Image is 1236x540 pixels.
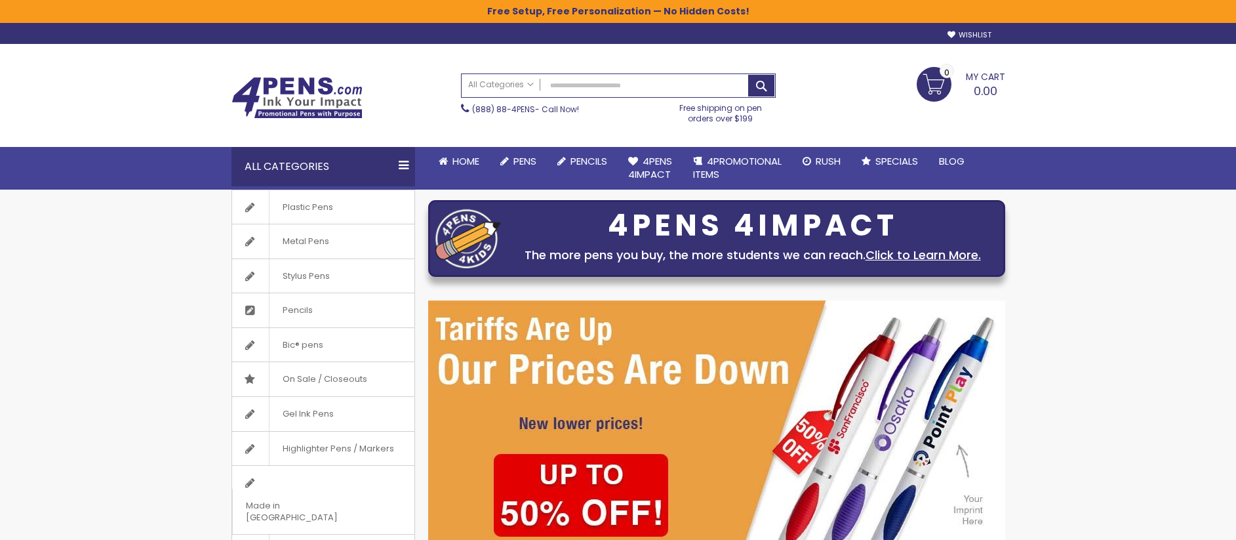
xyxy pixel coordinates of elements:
[232,362,414,396] a: On Sale / Closeouts
[435,209,501,268] img: four_pen_logo.png
[628,154,672,181] span: 4Pens 4impact
[939,154,965,168] span: Blog
[974,83,997,99] span: 0.00
[816,154,841,168] span: Rush
[269,293,326,327] span: Pencils
[947,30,991,40] a: Wishlist
[875,154,918,168] span: Specials
[570,154,607,168] span: Pencils
[269,190,346,224] span: Plastic Pens
[618,147,683,190] a: 4Pens4impact
[666,98,776,124] div: Free shipping on pen orders over $199
[232,328,414,362] a: Bic® pens
[231,77,363,119] img: 4Pens Custom Pens and Promotional Products
[513,154,536,168] span: Pens
[462,74,540,96] a: All Categories
[269,328,336,362] span: Bic® pens
[508,212,998,239] div: 4PENS 4IMPACT
[232,489,382,534] span: Made in [GEOGRAPHIC_DATA]
[851,147,928,176] a: Specials
[917,67,1005,100] a: 0.00 0
[508,246,998,264] div: The more pens you buy, the more students we can reach.
[693,154,782,181] span: 4PROMOTIONAL ITEMS
[231,147,415,186] div: All Categories
[428,147,490,176] a: Home
[866,247,981,263] a: Click to Learn More.
[232,397,414,431] a: Gel Ink Pens
[472,104,579,115] span: - Call Now!
[468,79,534,90] span: All Categories
[232,466,414,534] a: Made in [GEOGRAPHIC_DATA]
[232,259,414,293] a: Stylus Pens
[269,259,343,293] span: Stylus Pens
[269,432,407,466] span: Highlighter Pens / Markers
[472,104,535,115] a: (888) 88-4PENS
[452,154,479,168] span: Home
[232,432,414,466] a: Highlighter Pens / Markers
[547,147,618,176] a: Pencils
[232,224,414,259] a: Metal Pens
[944,66,949,79] span: 0
[269,224,342,259] span: Metal Pens
[269,397,347,431] span: Gel Ink Pens
[792,147,851,176] a: Rush
[683,147,792,190] a: 4PROMOTIONALITEMS
[232,190,414,224] a: Plastic Pens
[269,362,380,396] span: On Sale / Closeouts
[490,147,547,176] a: Pens
[232,293,414,327] a: Pencils
[928,147,975,176] a: Blog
